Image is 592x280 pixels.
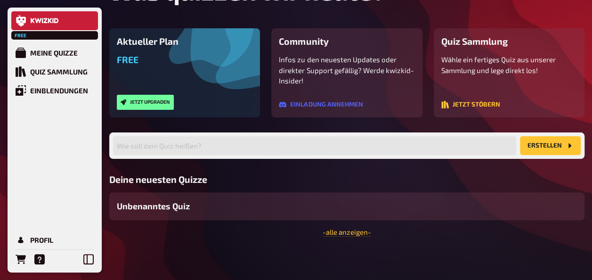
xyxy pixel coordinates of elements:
[279,101,363,110] a: Einladung annehmen
[30,236,53,244] div: Profil
[441,101,500,108] button: Jetzt stöbern
[30,67,88,76] div: Quiz Sammlung
[12,33,29,38] span: Free
[30,86,88,95] div: Einblendungen
[113,136,516,155] input: Wie soll dein Quiz heißen?
[30,250,49,269] a: Hilfe
[441,36,577,47] h3: Quiz Sammlung
[279,36,414,47] h3: Community
[11,43,98,62] a: Meine Quizze
[279,101,363,108] button: Einladung annehmen
[441,101,500,110] a: Jetzt stöbern
[117,200,190,213] span: Unbenanntes Quiz
[109,192,584,220] a: Unbenanntes Quiz
[30,49,78,57] div: Meine Quizze
[323,228,371,236] a: -alle anzeigen-
[441,54,577,75] p: Wähle ein fertiges Quiz aus unserer Sammlung und lege direkt los!
[520,136,581,155] button: Erstellen
[11,231,98,249] a: Profil
[117,95,174,110] button: Jetzt upgraden
[11,250,30,269] a: Bestellungen
[109,174,584,185] h3: Deine neuesten Quizze
[117,54,138,65] span: Free
[117,36,252,47] h3: Aktueller Plan
[11,81,98,100] a: Einblendungen
[279,54,414,86] p: Infos zu den neuesten Updates oder direkter Support gefällig? Werde kwizkid-Insider!
[11,62,98,81] a: Quiz Sammlung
